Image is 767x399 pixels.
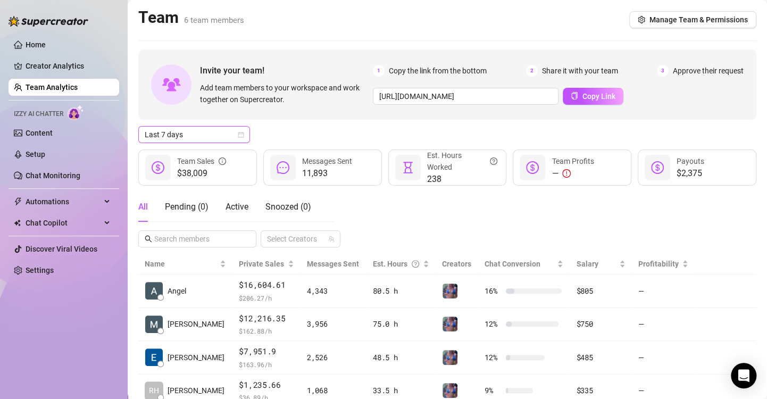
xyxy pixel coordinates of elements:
[373,385,429,396] div: 33.5 h
[277,161,289,174] span: message
[26,171,80,180] a: Chat Monitoring
[145,127,244,143] span: Last 7 days
[576,352,625,363] div: $485
[307,385,360,396] div: 1,068
[26,129,53,137] a: Content
[673,65,744,77] span: Approve their request
[651,161,664,174] span: dollar-circle
[638,260,679,268] span: Profitability
[239,279,294,292] span: $16,604.61
[731,363,756,388] div: Open Intercom Messenger
[629,11,756,28] button: Manage Team & Permissions
[26,193,101,210] span: Automations
[239,379,294,392] span: $1,235.66
[576,260,598,268] span: Salary
[239,260,284,268] span: Private Sales
[168,318,224,330] span: [PERSON_NAME]
[436,254,479,275] th: Creators
[526,65,538,77] span: 2
[485,260,540,268] span: Chat Conversion
[632,275,695,308] td: —
[239,293,294,303] span: $ 206.27 /h
[239,345,294,358] span: $7,951.9
[184,15,244,25] span: 6 team members
[145,315,163,333] img: Matt
[307,352,360,363] div: 2,526
[490,149,497,173] span: question-circle
[239,359,294,370] span: $ 163.96 /h
[152,161,164,174] span: dollar-circle
[177,167,226,180] span: $38,009
[177,155,226,167] div: Team Sales
[563,88,623,105] button: Copy Link
[657,65,669,77] span: 3
[443,350,457,365] img: Jaylie
[571,92,578,99] span: copy
[168,385,224,396] span: [PERSON_NAME]
[14,219,21,227] img: Chat Copilot
[582,92,615,101] span: Copy Link
[145,282,163,300] img: Angel
[26,214,101,231] span: Chat Copilot
[485,318,502,330] span: 12 %
[154,233,241,245] input: Search members
[373,258,420,270] div: Est. Hours
[26,83,78,92] a: Team Analytics
[427,149,498,173] div: Est. Hours Worked
[485,385,502,396] span: 9 %
[226,202,248,212] span: Active
[145,348,163,366] img: Eunice
[526,161,539,174] span: dollar-circle
[485,352,502,363] span: 12 %
[219,155,226,167] span: info-circle
[302,157,352,165] span: Messages Sent
[138,7,244,28] h2: Team
[145,235,152,243] span: search
[576,318,625,330] div: $750
[328,236,335,242] span: team
[165,201,209,213] div: Pending ( 0 )
[677,167,704,180] span: $2,375
[443,317,457,331] img: Jaylie
[552,157,594,165] span: Team Profits
[552,167,594,180] div: —
[373,318,429,330] div: 75.0 h
[265,202,311,212] span: Snoozed ( 0 )
[576,385,625,396] div: $335
[649,15,748,24] span: Manage Team & Permissions
[638,16,645,23] span: setting
[239,326,294,336] span: $ 162.88 /h
[26,245,97,253] a: Discover Viral Videos
[26,150,45,159] a: Setup
[632,341,695,375] td: —
[168,285,186,297] span: Angel
[26,40,46,49] a: Home
[307,318,360,330] div: 3,956
[68,105,84,120] img: AI Chatter
[373,285,429,297] div: 80.5 h
[412,258,419,270] span: question-circle
[138,201,148,213] div: All
[389,65,487,77] span: Copy the link from the bottom
[138,254,232,275] th: Name
[149,385,159,396] span: RH
[632,308,695,342] td: —
[485,285,502,297] span: 16 %
[443,284,457,298] img: Jaylie
[443,383,457,398] img: Jaylie
[239,312,294,325] span: $12,216.35
[14,109,63,119] span: Izzy AI Chatter
[307,285,360,297] div: 4,343
[238,131,244,138] span: calendar
[200,82,369,105] span: Add team members to your workspace and work together on Supercreator.
[373,65,385,77] span: 1
[427,173,498,186] span: 238
[402,161,414,174] span: hourglass
[26,266,54,275] a: Settings
[373,352,429,363] div: 48.5 h
[307,260,359,268] span: Messages Sent
[677,157,704,165] span: Payouts
[302,167,352,180] span: 11,893
[576,285,625,297] div: $805
[14,197,22,206] span: thunderbolt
